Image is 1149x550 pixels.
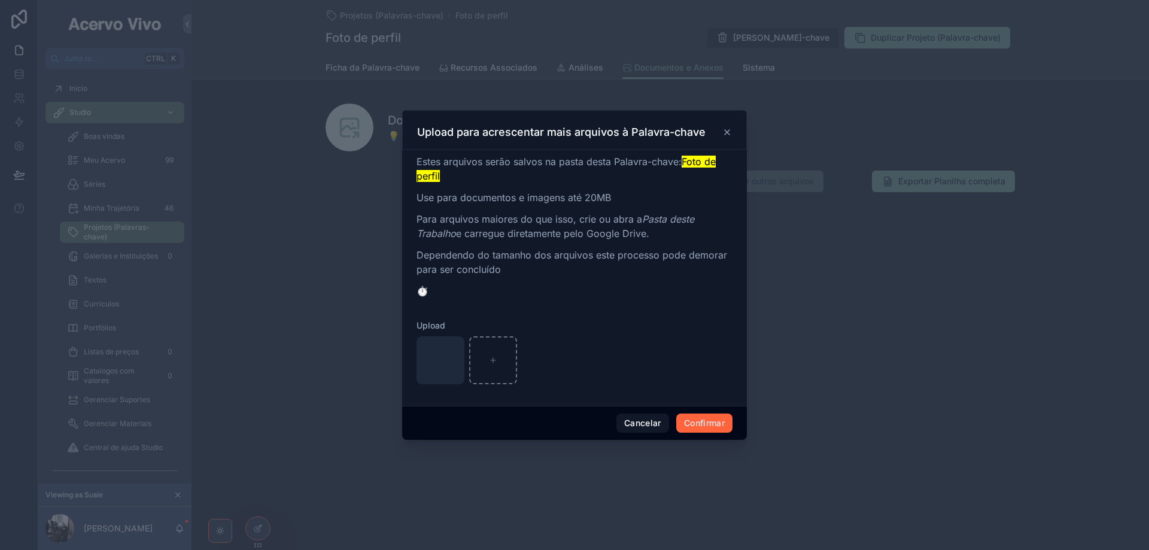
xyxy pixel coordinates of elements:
[417,154,732,183] p: Estes arquivos serão salvos na pasta desta Palavra-chave:
[417,212,732,241] p: Para arquivos maiores do que isso, crie ou abra a e carregue diretamente pelo Google Drive.
[616,414,669,433] button: Cancelar
[676,414,732,433] button: Confirmar
[417,320,445,330] span: Upload
[417,125,706,139] h3: Upload para acrescentar mais arquivos à Palavra-chave
[417,190,732,205] p: Use para documentos e imagens até 20MB
[417,248,732,276] p: Dependendo do tamanho dos arquivos este processo pode demorar para ser concluído
[417,284,732,298] p: ⏱️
